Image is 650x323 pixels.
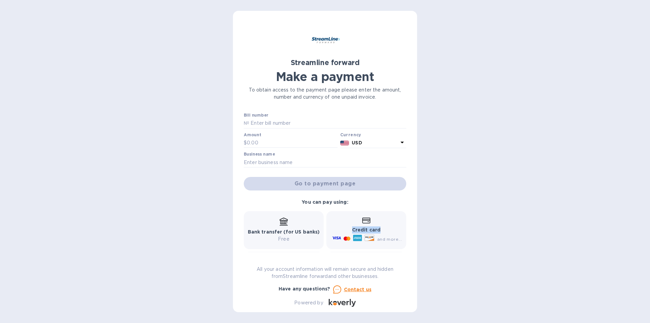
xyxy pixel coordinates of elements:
[302,199,348,205] b: You can pay using:
[294,299,323,306] p: Powered by
[244,153,275,157] label: Business name
[340,141,349,145] img: USD
[344,287,372,292] u: Contact us
[244,133,261,137] label: Amount
[244,114,268,118] label: Bill number
[244,266,406,280] p: All your account information will remain secure and hidden from Streamline forward and other busi...
[244,69,406,84] h1: Make a payment
[340,132,361,137] b: Currency
[291,58,360,67] b: Streamline forward
[244,139,247,146] p: $
[244,86,406,101] p: To obtain access to the payment page please enter the amount, number and currency of one unpaid i...
[279,286,330,291] b: Have any questions?
[249,118,406,128] input: Enter bill number
[247,138,338,148] input: 0.00
[248,236,320,243] p: Free
[377,237,402,242] span: and more...
[352,140,362,145] b: USD
[244,157,406,167] input: Enter business name
[244,120,249,127] p: №
[352,227,381,233] b: Credit card
[248,229,320,235] b: Bank transfer (for US banks)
